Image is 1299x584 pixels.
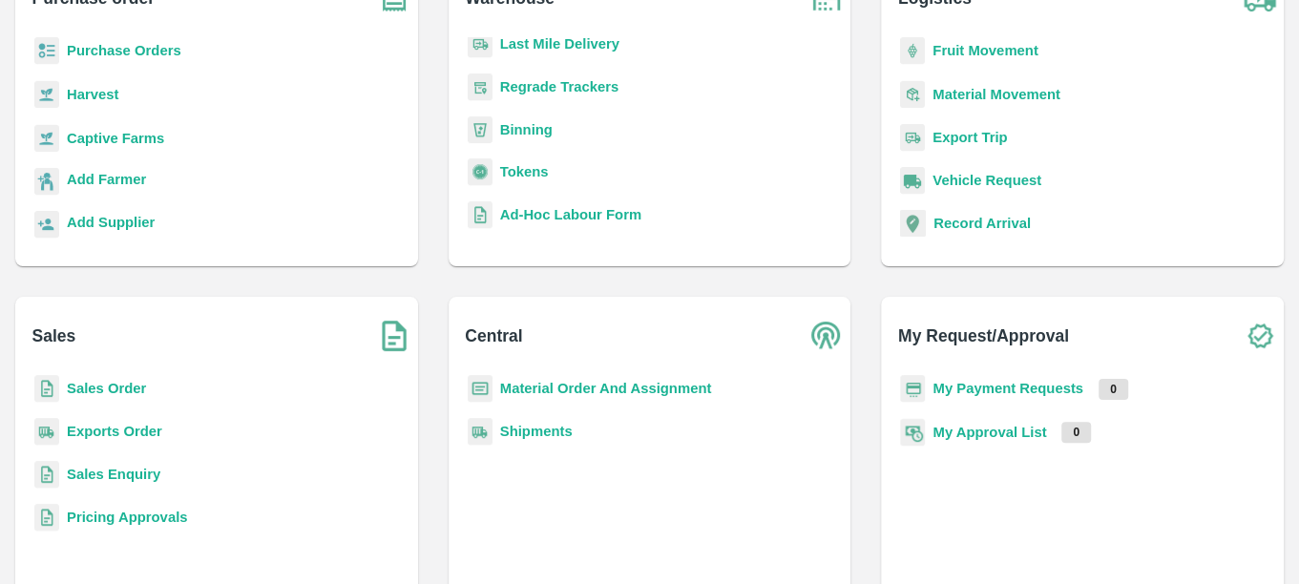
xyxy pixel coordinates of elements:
[1061,422,1091,443] p: 0
[34,418,59,446] img: shipments
[803,312,850,360] img: central
[67,43,181,58] a: Purchase Orders
[67,381,146,396] a: Sales Order
[370,312,418,360] img: soSales
[32,323,76,349] b: Sales
[67,467,160,482] a: Sales Enquiry
[67,424,162,439] a: Exports Order
[1099,379,1128,400] p: 0
[468,73,492,101] img: whTracker
[67,215,155,230] b: Add Supplier
[900,37,925,65] img: fruit
[500,424,573,439] a: Shipments
[34,80,59,109] img: harvest
[500,122,553,137] a: Binning
[67,212,155,238] a: Add Supplier
[34,461,59,489] img: sales
[932,130,1007,145] a: Export Trip
[468,116,492,143] img: bin
[468,31,492,58] img: delivery
[900,124,925,152] img: delivery
[900,210,926,237] img: recordArrival
[900,80,925,109] img: material
[468,158,492,186] img: tokens
[500,381,712,396] a: Material Order And Assignment
[932,173,1041,188] a: Vehicle Request
[34,375,59,403] img: sales
[1236,312,1284,360] img: check
[900,418,925,447] img: approval
[67,510,187,525] a: Pricing Approvals
[932,381,1083,396] a: My Payment Requests
[932,43,1038,58] a: Fruit Movement
[500,207,641,222] a: Ad-Hoc Labour Form
[468,418,492,446] img: shipments
[67,172,146,187] b: Add Farmer
[898,323,1069,349] b: My Request/Approval
[932,425,1046,440] a: My Approval List
[900,167,925,195] img: vehicle
[465,323,522,349] b: Central
[67,169,146,195] a: Add Farmer
[34,168,59,196] img: farmer
[34,504,59,532] img: sales
[500,36,619,52] a: Last Mile Delivery
[500,79,619,94] a: Regrade Trackers
[468,375,492,403] img: centralMaterial
[500,164,549,179] a: Tokens
[932,87,1060,102] a: Material Movement
[34,37,59,65] img: reciept
[67,131,164,146] a: Captive Farms
[67,87,118,102] a: Harvest
[900,375,925,403] img: payment
[34,124,59,153] img: harvest
[468,201,492,229] img: sales
[933,216,1031,231] a: Record Arrival
[34,211,59,239] img: supplier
